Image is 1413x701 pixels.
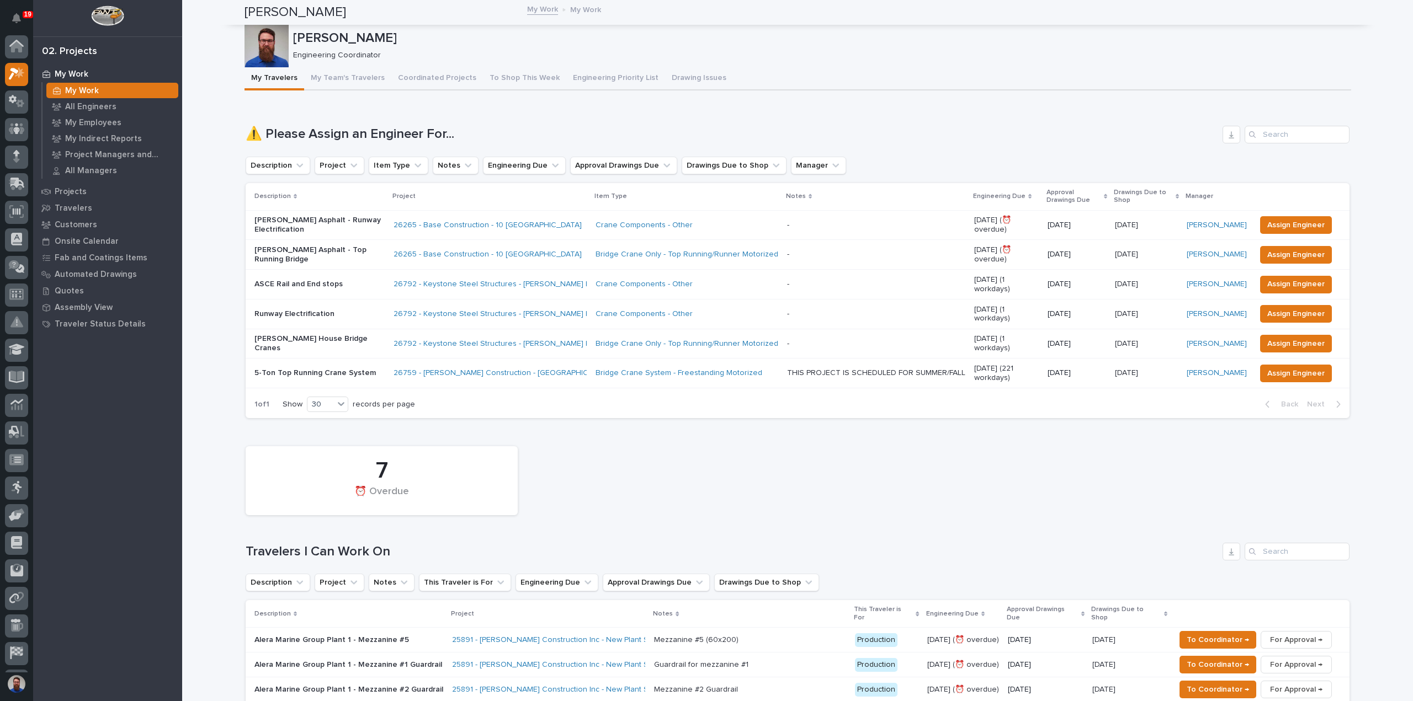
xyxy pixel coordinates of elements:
[787,339,789,349] div: -
[1048,368,1106,378] p: [DATE]
[855,633,897,647] div: Production
[1007,603,1079,624] p: Approval Drawings Due
[246,270,1350,299] tr: ASCE Rail and End stops26792 - Keystone Steel Structures - [PERSON_NAME] House Crane Components -...
[1115,337,1140,349] p: [DATE]
[596,221,693,230] a: Crane Components - Other
[246,329,1350,358] tr: [PERSON_NAME] House Bridge Cranes26792 - Keystone Steel Structures - [PERSON_NAME] House Bridge C...
[33,249,182,266] a: Fab and Coatings Items
[1270,683,1322,696] span: For Approval →
[566,67,665,90] button: Engineering Priority List
[91,6,124,26] img: Workspace Logo
[1092,658,1118,670] p: [DATE]
[246,628,1350,652] tr: Alera Marine Group Plant 1 - Mezzanine #525891 - [PERSON_NAME] Construction Inc - New Plant Setup...
[254,280,385,289] p: ASCE Rail and End stops
[33,233,182,249] a: Onsite Calendar
[246,544,1218,560] h1: Travelers I Can Work On
[1008,685,1083,694] p: [DATE]
[43,115,182,130] a: My Employees
[1115,277,1140,289] p: [DATE]
[654,635,739,645] div: Mezzanine #5 (60x200)
[1187,633,1249,646] span: To Coordinator →
[246,210,1350,240] tr: [PERSON_NAME] Asphalt - Runway Electrification26265 - Base Construction - 10 [GEOGRAPHIC_DATA] Cr...
[1180,631,1256,649] button: To Coordinator →
[65,150,174,160] p: Project Managers and Engineers
[394,280,609,289] a: 26792 - Keystone Steel Structures - [PERSON_NAME] House
[451,608,474,620] p: Project
[33,66,182,82] a: My Work
[283,400,302,409] p: Show
[787,309,789,319] div: -
[1187,683,1249,696] span: To Coordinator →
[1187,658,1249,671] span: To Coordinator →
[55,286,84,296] p: Quotes
[65,118,121,128] p: My Employees
[974,305,1039,324] p: [DATE] (1 workdays)
[1092,633,1118,645] p: [DATE]
[264,486,499,509] div: ⏰ Overdue
[33,282,182,299] a: Quotes
[973,190,1026,202] p: Engineering Due
[65,102,116,112] p: All Engineers
[527,2,558,15] a: My Work
[43,163,182,178] a: All Managers
[353,400,415,409] p: records per page
[33,183,182,200] a: Projects
[1186,190,1213,202] p: Manager
[246,652,1350,677] tr: Alera Marine Group Plant 1 - Mezzanine #1 Guardrail25891 - [PERSON_NAME] Construction Inc - New P...
[304,67,391,90] button: My Team's Travelers
[1092,683,1118,694] p: [DATE]
[596,250,778,259] a: Bridge Crane Only - Top Running/Runner Motorized
[254,245,385,264] p: [PERSON_NAME] Asphalt - Top Running Bridge
[855,683,897,697] div: Production
[483,67,566,90] button: To Shop This Week
[394,221,582,230] a: 26265 - Base Construction - 10 [GEOGRAPHIC_DATA]
[927,660,1000,670] p: [DATE] (⏰ overdue)
[392,190,416,202] p: Project
[516,574,598,591] button: Engineering Due
[246,157,310,174] button: Description
[42,46,97,58] div: 02. Projects
[5,7,28,30] button: Notifications
[254,190,291,202] p: Description
[1047,186,1101,207] p: Approval Drawings Due
[55,220,97,230] p: Customers
[315,157,364,174] button: Project
[55,303,113,313] p: Assembly View
[55,319,146,329] p: Traveler Status Details
[974,216,1039,234] p: [DATE] (⏰ overdue)
[55,69,88,79] p: My Work
[1274,399,1298,409] span: Back
[854,603,913,624] p: This Traveler is For
[1270,633,1322,646] span: For Approval →
[369,574,415,591] button: Notes
[419,574,511,591] button: This Traveler is For
[452,660,737,670] a: 25891 - [PERSON_NAME] Construction Inc - New Plant Setup - Mezzanine Project
[1260,276,1332,293] button: Assign Engineer
[1048,309,1106,319] p: [DATE]
[1307,399,1331,409] span: Next
[1267,367,1325,380] span: Assign Engineer
[596,339,778,349] a: Bridge Crane Only - Top Running/Runner Motorized
[1270,658,1322,671] span: For Approval →
[1303,399,1350,409] button: Next
[1008,635,1083,645] p: [DATE]
[24,10,31,18] p: 19
[33,200,182,216] a: Travelers
[855,658,897,672] div: Production
[974,245,1039,264] p: [DATE] (⏰ overdue)
[1187,250,1247,259] a: [PERSON_NAME]
[1260,246,1332,264] button: Assign Engineer
[315,574,364,591] button: Project
[1245,543,1350,560] input: Search
[1260,216,1332,234] button: Assign Engineer
[1180,681,1256,698] button: To Coordinator →
[654,660,748,670] div: Guardrail for mezzanine #1
[974,334,1039,353] p: [DATE] (1 workdays)
[394,339,609,349] a: 26792 - Keystone Steel Structures - [PERSON_NAME] House
[787,221,789,230] div: -
[1180,656,1256,673] button: To Coordinator →
[1261,656,1332,673] button: For Approval →
[1008,660,1083,670] p: [DATE]
[254,334,385,353] p: [PERSON_NAME] House Bridge Cranes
